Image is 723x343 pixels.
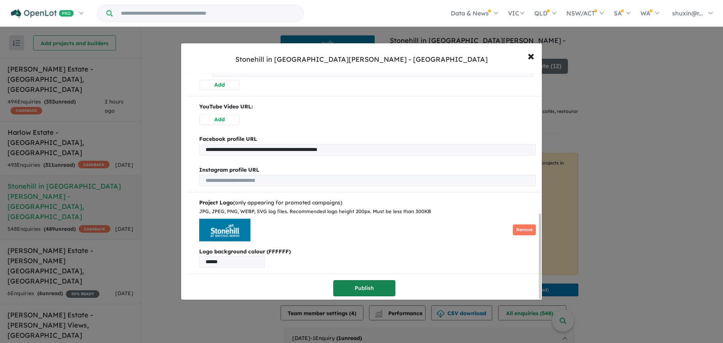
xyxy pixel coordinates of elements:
input: Try estate name, suburb, builder or developer [114,5,302,21]
b: Instagram profile URL [199,166,259,173]
button: Add [199,114,239,125]
span: × [528,47,534,64]
b: Logo background colour (FFFFFF) [199,247,536,256]
img: Stonehill%20Estate.jpg [199,219,250,241]
div: Stonehill in [GEOGRAPHIC_DATA][PERSON_NAME] - [GEOGRAPHIC_DATA] [235,55,488,64]
b: Project Logo [199,199,233,206]
button: Add [199,80,239,90]
button: Publish [333,280,395,296]
div: JPG, JPEG, PNG, WEBP, SVG log files. Recommended logo height 200px. Must be less than 300KB [199,207,536,216]
button: Remove [513,224,536,235]
span: shuxin@r... [672,9,703,17]
img: Openlot PRO Logo White [11,9,74,18]
b: Facebook profile URL [199,136,257,142]
p: YouTube Video URL: [199,102,536,111]
div: (only appearing for promoted campaigns) [199,198,536,207]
